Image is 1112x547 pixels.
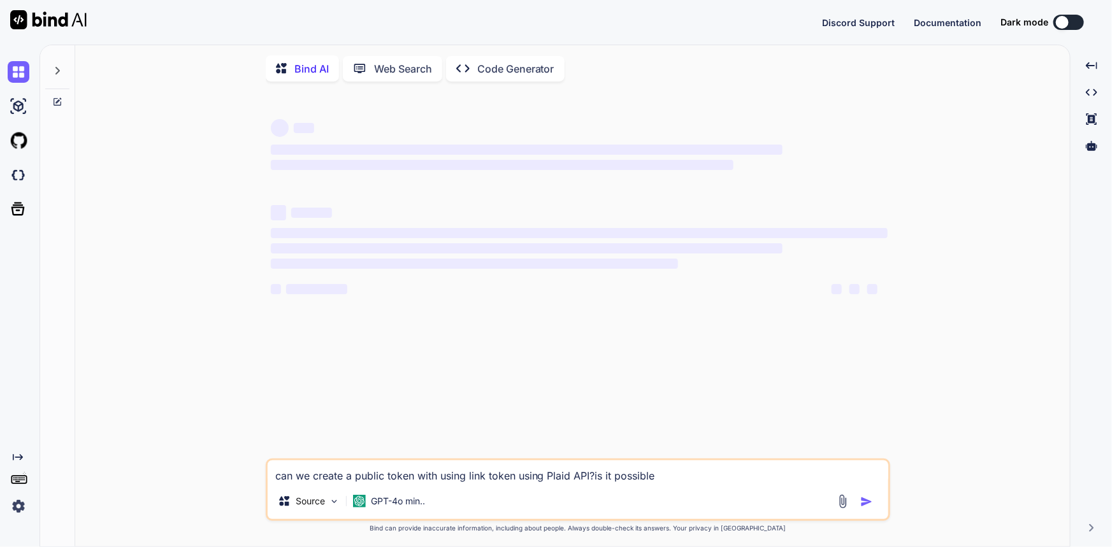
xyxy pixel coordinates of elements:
p: Bind can provide inaccurate information, including about people. Always double-check its answers.... [266,523,890,533]
img: icon [860,495,873,508]
span: Dark mode [1000,16,1048,29]
img: settings [8,495,29,517]
textarea: can we create a public token with using link token using Plaid API?is it possible [268,460,888,483]
span: ‌ [294,123,314,133]
p: Code Generator [477,61,554,76]
p: Source [296,495,325,508]
p: GPT-4o min.. [371,495,425,508]
span: Discord Support [822,17,895,28]
p: Web Search [374,61,432,76]
img: githubLight [8,130,29,152]
span: ‌ [271,243,783,253]
img: chat [8,61,29,83]
span: ‌ [271,284,281,294]
img: attachment [835,494,850,509]
img: Pick Models [329,496,340,507]
button: Discord Support [822,16,895,29]
span: ‌ [271,119,289,137]
span: ‌ [286,284,347,294]
img: ai-studio [8,96,29,117]
span: ‌ [849,284,860,294]
span: ‌ [867,284,877,294]
span: ‌ [271,205,286,220]
img: darkCloudIdeIcon [8,164,29,186]
span: Documentation [914,17,981,28]
img: Bind AI [10,10,87,29]
img: GPT-4o mini [353,495,366,508]
span: ‌ [271,145,783,155]
span: ‌ [291,208,332,218]
span: ‌ [271,259,678,269]
button: Documentation [914,16,981,29]
span: ‌ [271,228,888,238]
span: ‌ [832,284,842,294]
span: ‌ [271,160,733,170]
p: Bind AI [294,61,329,76]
